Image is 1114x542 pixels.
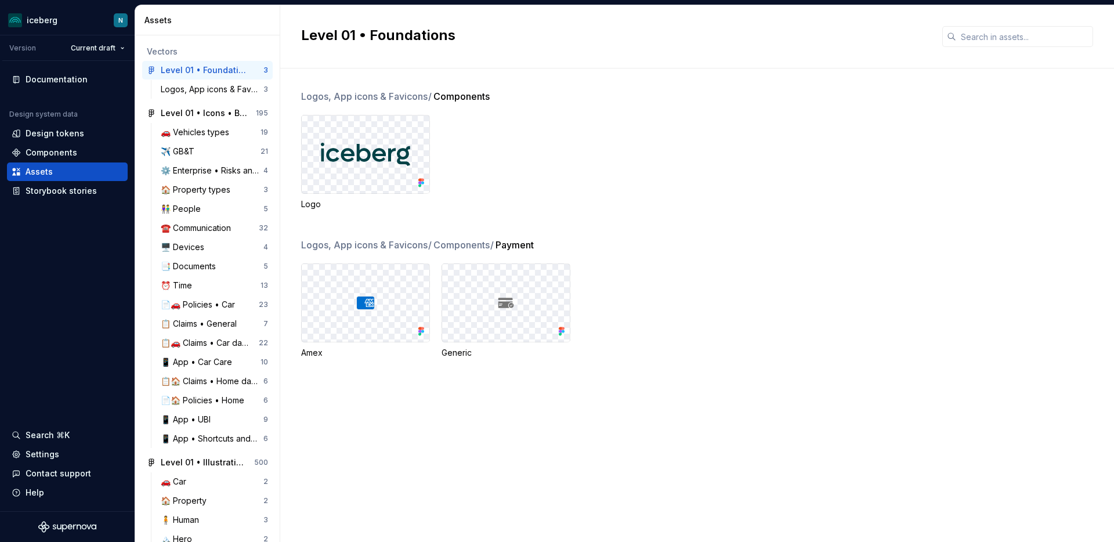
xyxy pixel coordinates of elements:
div: 🏠 Property [161,495,211,507]
div: Amex [301,347,430,359]
div: 👫 People [161,203,205,215]
div: Level 01 • Foundations [161,64,247,76]
span: Payment [495,238,534,252]
div: Level 01 • Icons • Branded [161,107,247,119]
input: Search in assets... [956,26,1093,47]
div: 2 [263,496,268,505]
button: Help [7,483,128,502]
div: 🖥️ Devices [161,241,209,253]
div: 21 [261,147,268,156]
div: Logos, App icons & Favicons [161,84,263,95]
div: 6 [263,396,268,405]
span: / [428,239,432,251]
div: 4 [263,243,268,252]
button: Current draft [66,40,130,56]
h2: Level 01 • Foundations [301,26,928,45]
div: 🧍 Human [161,514,204,526]
a: 🖥️ Devices4 [156,238,273,256]
span: Logos, App icons & Favicons [301,89,432,103]
div: 🚗 Car [161,476,191,487]
div: 📱 App • UBI [161,414,215,425]
a: Level 01 • Illustrations500 [142,453,273,472]
div: 📱 App • Car Care [161,356,237,368]
span: Components [433,89,490,103]
a: Components [7,143,128,162]
span: Logos, App icons & Favicons [301,238,432,252]
div: 6 [263,434,268,443]
div: 4 [263,166,268,175]
a: ⏰ Time13 [156,276,273,295]
div: 📄🏠 Policies • Home [161,395,249,406]
div: 7 [263,319,268,328]
div: 3 [263,66,268,75]
span: / [428,91,432,102]
div: Assets [26,166,53,178]
a: Settings [7,445,128,464]
img: 418c6d47-6da6-4103-8b13-b5999f8989a1.png [8,13,22,27]
div: Design tokens [26,128,84,139]
a: Documentation [7,70,128,89]
button: Contact support [7,464,128,483]
div: Contact support [26,468,91,479]
a: 🚗 Vehicles types19 [156,123,273,142]
div: ⚙️ Enterprise • Risks and LOBs [161,165,263,176]
div: 10 [261,357,268,367]
div: Storybook stories [26,185,97,197]
div: Documentation [26,74,88,85]
div: 📋🏠 Claims • Home damage types [161,375,263,387]
div: Generic [442,347,570,359]
a: 🏠 Property types3 [156,180,273,199]
button: icebergN [2,8,132,32]
div: 195 [256,109,268,118]
a: 🧍 Human3 [156,511,273,529]
span: Current draft [71,44,115,53]
div: 6 [263,377,268,386]
div: Components [26,147,77,158]
div: 📑 Documents [161,261,220,272]
a: 📋🏠 Claims • Home damage types6 [156,372,273,391]
div: Logo [301,198,430,210]
span: Components [433,238,494,252]
a: Level 01 • Icons • Branded195 [142,104,273,122]
a: Design tokens [7,124,128,143]
div: Search ⌘K [26,429,70,441]
div: Vectors [147,46,268,57]
div: 19 [261,128,268,137]
a: 👫 People5 [156,200,273,218]
div: Settings [26,449,59,460]
div: 5 [263,262,268,271]
div: 5 [263,204,268,214]
div: Level 01 • Illustrations [161,457,247,468]
a: ☎️ Communication32 [156,219,273,237]
div: 9 [263,415,268,424]
div: N [118,16,123,25]
div: 500 [254,458,268,467]
div: 3 [263,515,268,525]
div: Version [9,44,36,53]
div: Design system data [9,110,78,119]
div: 22 [259,338,268,348]
a: 📋🚗 Claims • Car damage types22 [156,334,273,352]
a: 📱 App • Shortcuts and menu6 [156,429,273,448]
div: ☎️ Communication [161,222,236,234]
a: Storybook stories [7,182,128,200]
div: 13 [261,281,268,290]
a: ⚙️ Enterprise • Risks and LOBs4 [156,161,273,180]
div: Help [26,487,44,498]
div: 23 [259,300,268,309]
div: 32 [259,223,268,233]
div: 3 [263,85,268,94]
a: 📱 App • UBI9 [156,410,273,429]
a: 📑 Documents5 [156,257,273,276]
div: Assets [144,15,275,26]
a: 📄🚗 Policies • Car23 [156,295,273,314]
div: 📋 Claims • General [161,318,241,330]
div: ✈️ GB&T [161,146,199,157]
a: ✈️ GB&T21 [156,142,273,161]
div: iceberg [27,15,57,26]
svg: Supernova Logo [38,521,96,533]
a: 🏠 Property2 [156,492,273,510]
a: 📄🏠 Policies • Home6 [156,391,273,410]
button: Search ⌘K [7,426,128,445]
